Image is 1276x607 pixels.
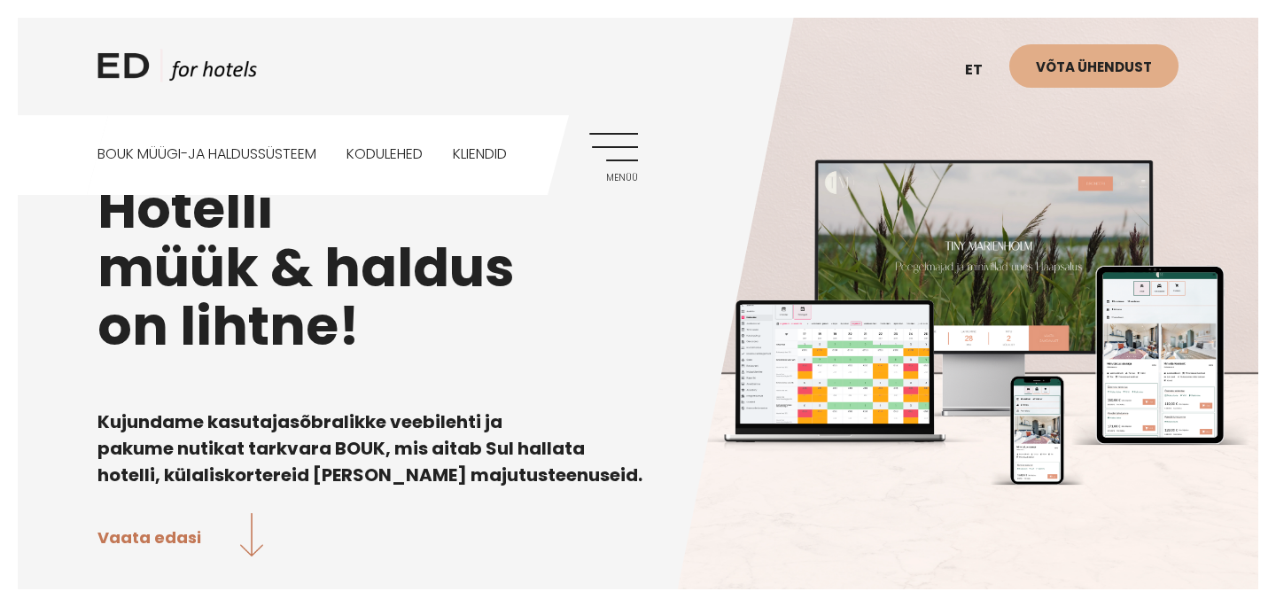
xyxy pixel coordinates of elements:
[956,49,1009,92] a: et
[97,409,642,487] b: Kujundame kasutajasõbralikke veebilehti ja pakume nutikat tarkvara BOUK, mis aitab Sul hallata ho...
[97,180,1179,355] h1: Hotelli müük & haldus on lihtne!
[589,133,638,182] a: Menüü
[97,513,263,560] a: Vaata edasi
[97,115,316,194] a: BOUK MÜÜGI-JA HALDUSSÜSTEEM
[97,49,257,93] a: ED HOTELS
[1009,44,1179,88] a: Võta ühendust
[346,115,423,194] a: Kodulehed
[589,173,638,183] span: Menüü
[453,115,507,194] a: Kliendid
